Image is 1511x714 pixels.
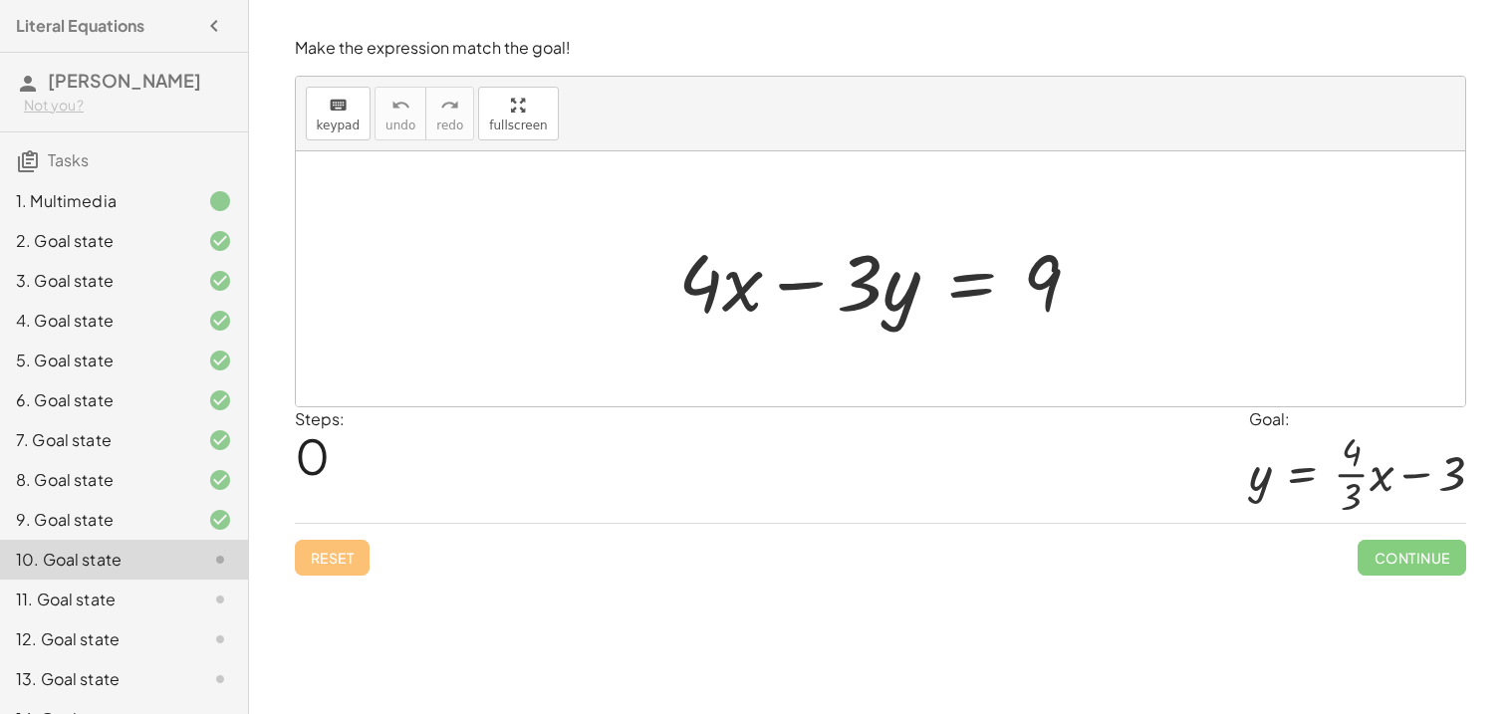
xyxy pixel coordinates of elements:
i: Task finished and correct. [208,388,232,412]
i: Task finished and correct. [208,349,232,372]
i: undo [391,94,410,118]
span: redo [436,119,463,132]
button: fullscreen [478,87,558,140]
i: Task finished and correct. [208,468,232,492]
i: Task finished and correct. [208,508,232,532]
div: 2. Goal state [16,229,176,253]
div: 7. Goal state [16,428,176,452]
i: Task finished and correct. [208,309,232,333]
button: keyboardkeypad [306,87,372,140]
button: redoredo [425,87,474,140]
i: Task finished. [208,189,232,213]
div: 5. Goal state [16,349,176,372]
button: undoundo [375,87,426,140]
i: Task not started. [208,667,232,691]
div: 8. Goal state [16,468,176,492]
i: redo [440,94,459,118]
div: Not you? [24,96,232,116]
h4: Literal Equations [16,14,144,38]
label: Steps: [295,408,345,429]
i: Task not started. [208,548,232,572]
i: keyboard [329,94,348,118]
span: undo [385,119,415,132]
div: 9. Goal state [16,508,176,532]
i: Task not started. [208,588,232,611]
div: 13. Goal state [16,667,176,691]
span: Tasks [48,149,89,170]
i: Task finished and correct. [208,269,232,293]
div: 12. Goal state [16,627,176,651]
div: 1. Multimedia [16,189,176,213]
span: 0 [295,425,330,486]
i: Task finished and correct. [208,428,232,452]
i: Task not started. [208,627,232,651]
div: 4. Goal state [16,309,176,333]
div: 6. Goal state [16,388,176,412]
span: keypad [317,119,361,132]
div: Goal: [1249,407,1466,431]
div: 10. Goal state [16,548,176,572]
div: 3. Goal state [16,269,176,293]
i: Task finished and correct. [208,229,232,253]
p: Make the expression match the goal! [295,37,1466,60]
span: [PERSON_NAME] [48,69,201,92]
span: fullscreen [489,119,547,132]
div: 11. Goal state [16,588,176,611]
